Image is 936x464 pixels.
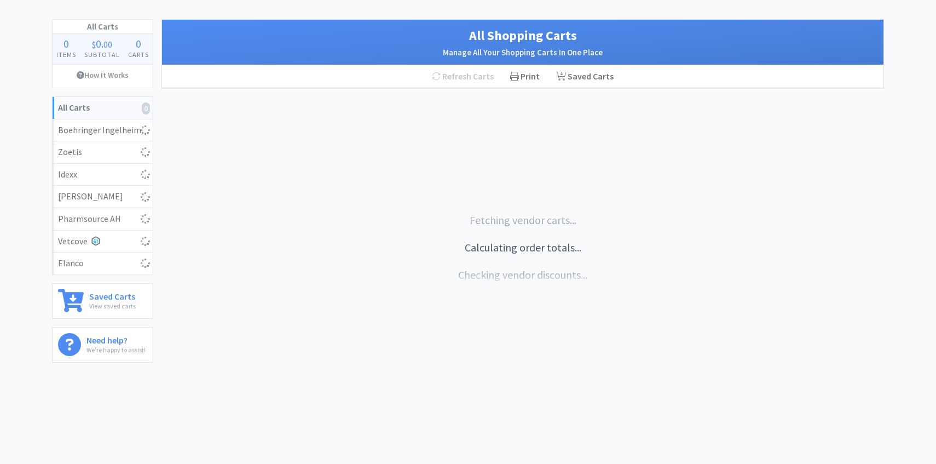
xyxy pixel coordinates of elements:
[86,333,146,345] h6: Need help?
[58,102,90,113] strong: All Carts
[58,190,147,204] div: [PERSON_NAME]
[89,301,136,311] p: View saved carts
[53,65,153,85] a: How It Works
[58,145,147,159] div: Zoetis
[80,49,124,60] h4: Subtotal
[58,256,147,271] div: Elanco
[80,38,124,49] div: .
[502,65,548,88] div: Print
[58,123,147,138] div: Boehringer Ingelheim
[424,65,502,88] div: Refresh Carts
[58,234,147,249] div: Vetcove
[142,102,150,114] i: 0
[53,186,153,208] a: [PERSON_NAME]
[136,37,141,50] span: 0
[53,141,153,164] a: Zoetis
[58,168,147,182] div: Idexx
[53,231,153,253] a: Vetcove
[92,39,96,50] span: $
[89,289,136,301] h6: Saved Carts
[53,253,153,274] a: Elanco
[53,164,153,186] a: Idexx
[173,46,873,59] h2: Manage All Your Shopping Carts In One Place
[63,37,69,50] span: 0
[53,208,153,231] a: Pharmsource AH
[124,49,153,60] h4: Carts
[52,283,153,319] a: Saved CartsView saved carts
[96,37,101,50] span: 0
[53,119,153,142] a: Boehringer Ingelheim
[53,20,153,34] h1: All Carts
[548,65,622,88] a: Saved Carts
[173,25,873,46] h1: All Shopping Carts
[58,212,147,226] div: Pharmsource AH
[103,39,112,50] span: 00
[53,49,80,60] h4: Items
[53,97,153,119] a: All Carts0
[86,345,146,355] p: We're happy to assist!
